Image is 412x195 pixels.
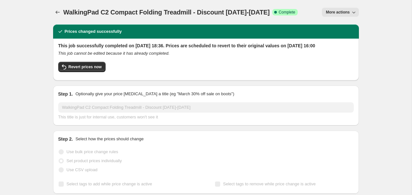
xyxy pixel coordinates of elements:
[63,9,270,16] span: WalkingPad C2 Compact Folding Treadmill - Discount [DATE]-[DATE]
[279,10,295,15] span: Complete
[75,91,234,97] p: Optionally give your price [MEDICAL_DATA] a title (eg "March 30% off sale on boots")
[67,167,98,172] span: Use CSV upload
[58,91,73,97] h2: Step 1.
[67,158,122,163] span: Set product prices individually
[67,181,152,186] span: Select tags to add while price change is active
[58,51,170,56] i: This job cannot be edited because it has already completed.
[322,8,359,17] button: More actions
[223,181,316,186] span: Select tags to remove while price change is active
[65,28,122,35] h2: Prices changed successfully
[58,115,158,119] span: This title is just for internal use, customers won't see it
[58,102,354,113] input: 30% off holiday sale
[326,10,350,15] span: More actions
[58,42,354,49] h2: This job successfully completed on [DATE] 18:36. Prices are scheduled to revert to their original...
[58,62,106,72] button: Revert prices now
[69,64,102,70] span: Revert prices now
[67,149,118,154] span: Use bulk price change rules
[75,136,144,142] p: Select how the prices should change
[58,136,73,142] h2: Step 2.
[53,8,62,17] button: Price change jobs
